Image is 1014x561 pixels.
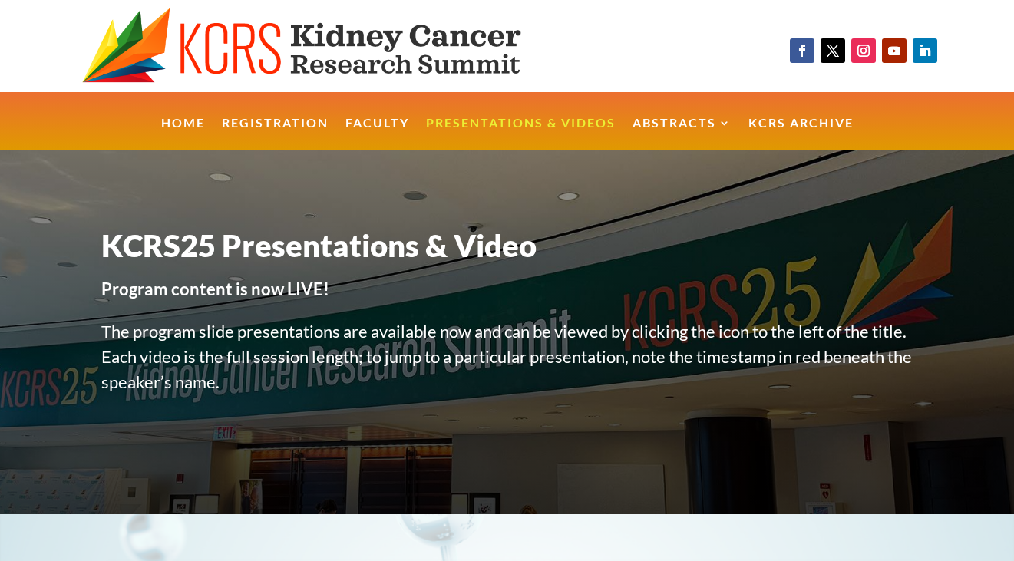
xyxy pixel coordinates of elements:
[882,38,907,63] a: Follow on Youtube
[426,117,616,150] a: Presentations & Videos
[101,318,913,411] p: The program slide presentations are available now and can be viewed by clicking the icon to the l...
[790,38,814,63] a: Follow on Facebook
[101,227,537,264] span: KCRS25 Presentations & Video
[633,117,732,150] a: Abstracts
[82,8,575,84] img: KCRS generic logo wide
[222,117,329,150] a: Registration
[913,38,937,63] a: Follow on LinkedIn
[101,279,329,299] strong: Program content is now LIVE!
[851,38,876,63] a: Follow on Instagram
[161,117,205,150] a: Home
[345,117,409,150] a: Faculty
[748,117,854,150] a: KCRS Archive
[821,38,845,63] a: Follow on X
